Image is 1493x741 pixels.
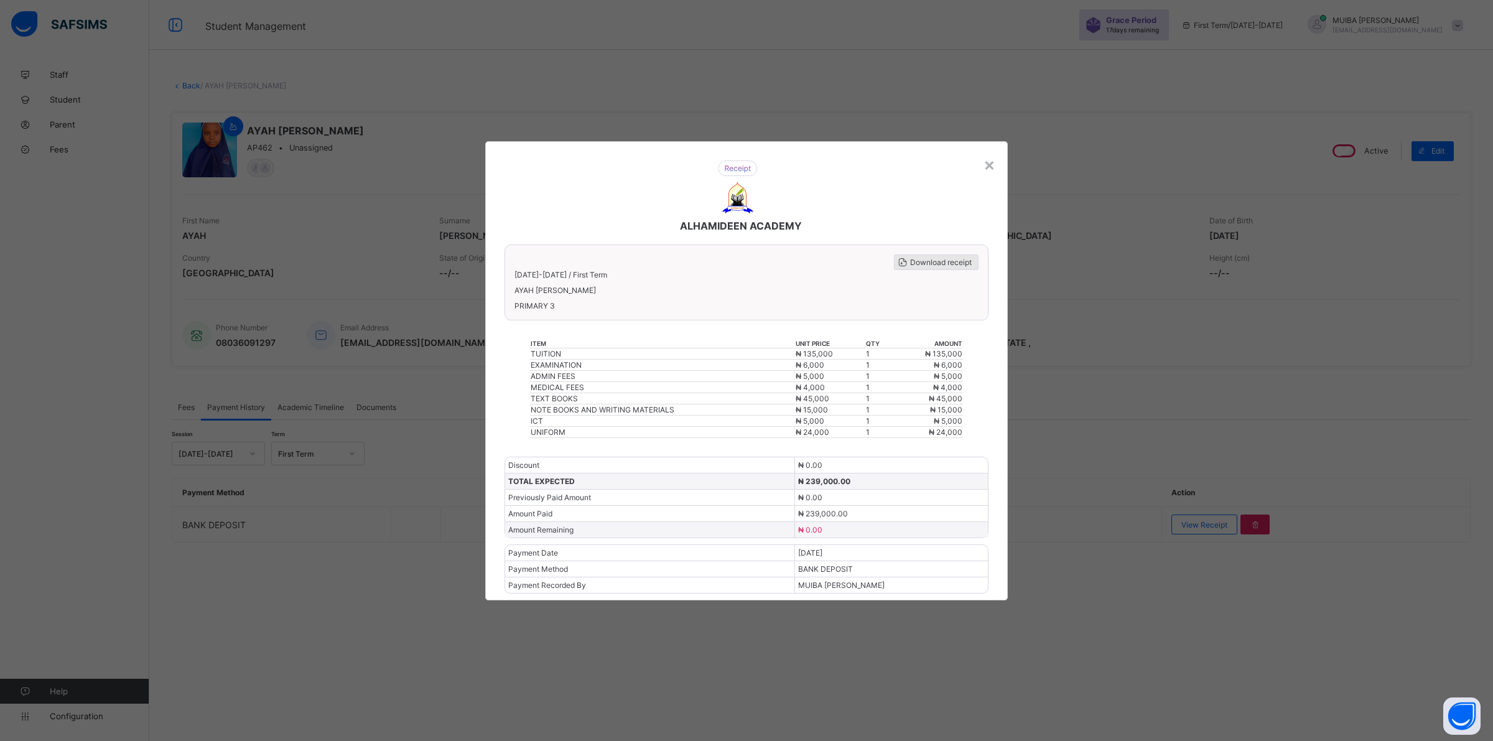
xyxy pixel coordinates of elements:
[118,205,883,213] div: TUITION
[530,339,794,348] th: item
[514,301,979,310] span: PRIMARY 3
[118,247,883,256] div: TEXT BOOKS
[1337,205,1372,213] span: ₦ 135,000
[29,158,1461,167] span: PRENURSERY A
[23,332,53,341] span: Discount
[1346,226,1372,235] span: ₦ 5,000
[1092,246,1166,257] td: 1
[23,379,68,388] span: Amount Paid
[1341,279,1372,287] span: ₦ 24,000
[1092,204,1166,215] td: 1
[23,394,88,403] span: Amount Remaining
[885,226,911,235] span: ₦ 5,000
[118,215,883,224] div: EXAMINATION
[508,580,586,590] span: Payment Recorded By
[118,268,883,277] div: ICT
[798,580,885,590] span: MUIBA [PERSON_NAME]
[933,383,962,392] span: ₦ 4,000
[910,258,972,267] span: Download receipt
[1341,258,1372,266] span: ₦ 10,000
[118,195,884,204] th: item
[531,427,794,437] div: UNIFORM
[23,363,105,372] span: Previously Paid Amount
[1092,215,1166,225] td: 1
[984,154,995,175] div: ×
[885,258,916,266] span: ₦ 10,000
[1092,268,1166,278] td: 1
[796,427,829,437] span: ₦ 24,000
[798,548,822,557] span: [DATE]
[1092,278,1166,289] td: 1
[531,394,794,403] div: TEXT BOOKS
[1092,195,1166,204] th: qty
[893,332,916,341] span: ₦ 0.00
[693,78,804,90] span: ALHAMIDEEN ACADEMY
[796,360,824,370] span: ₦ 6,000
[893,448,974,457] span: MUIBA [PERSON_NAME]
[118,258,883,266] div: NOTE BOOKS AND WRITING MATERIALS
[725,19,765,35] img: receipt.26f346b57495a98c98ef9b0bc63aa4d8.svg
[893,417,915,426] span: [DATE]
[514,270,607,279] span: [DATE]-[DATE] / First Term
[718,161,758,176] img: receipt.26f346b57495a98c98ef9b0bc63aa4d8.svg
[1165,195,1373,204] th: amount
[796,394,829,403] span: ₦ 45,000
[531,371,794,381] div: ADMIN FEES
[531,416,794,426] div: ICT
[1443,697,1481,735] button: Open asap
[796,416,824,426] span: ₦ 5,000
[930,405,962,414] span: ₦ 15,000
[1341,289,1372,298] span: ₦ 10,000
[798,477,850,486] span: ₦ 239,000.00
[1346,268,1372,277] span: ₦ 5,000
[23,417,71,426] span: Payment Date
[118,279,883,287] div: UNIFORM
[118,226,883,235] div: ADMIN FEES
[508,548,558,557] span: Payment Date
[934,360,962,370] span: ₦ 6,000
[29,143,1461,152] span: [PERSON_NAME]
[892,339,962,348] th: amount
[865,359,893,370] td: 1
[531,383,794,392] div: MEDICAL FEES
[796,383,825,392] span: ₦ 4,000
[531,349,794,358] div: TUITION
[730,41,761,72] img: ALHAMIDEEN ACADEMY
[23,348,85,357] span: TOTAL EXPECTED
[865,339,893,348] th: qty
[865,393,893,404] td: 1
[722,182,753,213] img: ALHAMIDEEN ACADEMY
[1092,225,1166,236] td: 1
[796,349,833,358] span: ₦ 135,000
[929,427,962,437] span: ₦ 24,000
[795,339,865,348] th: unit price
[893,379,939,388] span: ₦ 231,000.00
[893,348,940,357] span: ₦ 231,000.00
[508,564,568,574] span: Payment Method
[508,493,591,502] span: Previously Paid Amount
[118,300,883,309] div: CARDIGAN
[508,525,574,534] span: Amount Remaining
[865,426,893,437] td: 1
[796,371,824,381] span: ₦ 5,000
[1092,236,1166,246] td: 1
[514,286,979,295] span: AYAH [PERSON_NAME]
[934,371,962,381] span: ₦ 5,000
[1092,289,1166,299] td: 1
[23,432,81,441] span: Payment Method
[1092,257,1166,268] td: 1
[798,564,853,574] span: BANK DEPOSIT
[885,205,920,213] span: ₦ 135,000
[925,349,962,358] span: ₦ 135,000
[531,360,794,370] div: EXAMINATION
[865,415,893,426] td: 1
[796,405,828,414] span: ₦ 15,000
[865,348,893,359] td: 1
[23,448,96,457] span: Payment Recorded By
[885,247,916,256] span: ₦ 25,000
[508,477,575,486] span: TOTAL EXPECTED
[885,279,916,287] span: ₦ 24,000
[1346,236,1372,245] span: ₦ 4,000
[680,220,802,232] span: ALHAMIDEEN ACADEMY
[865,370,893,381] td: 1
